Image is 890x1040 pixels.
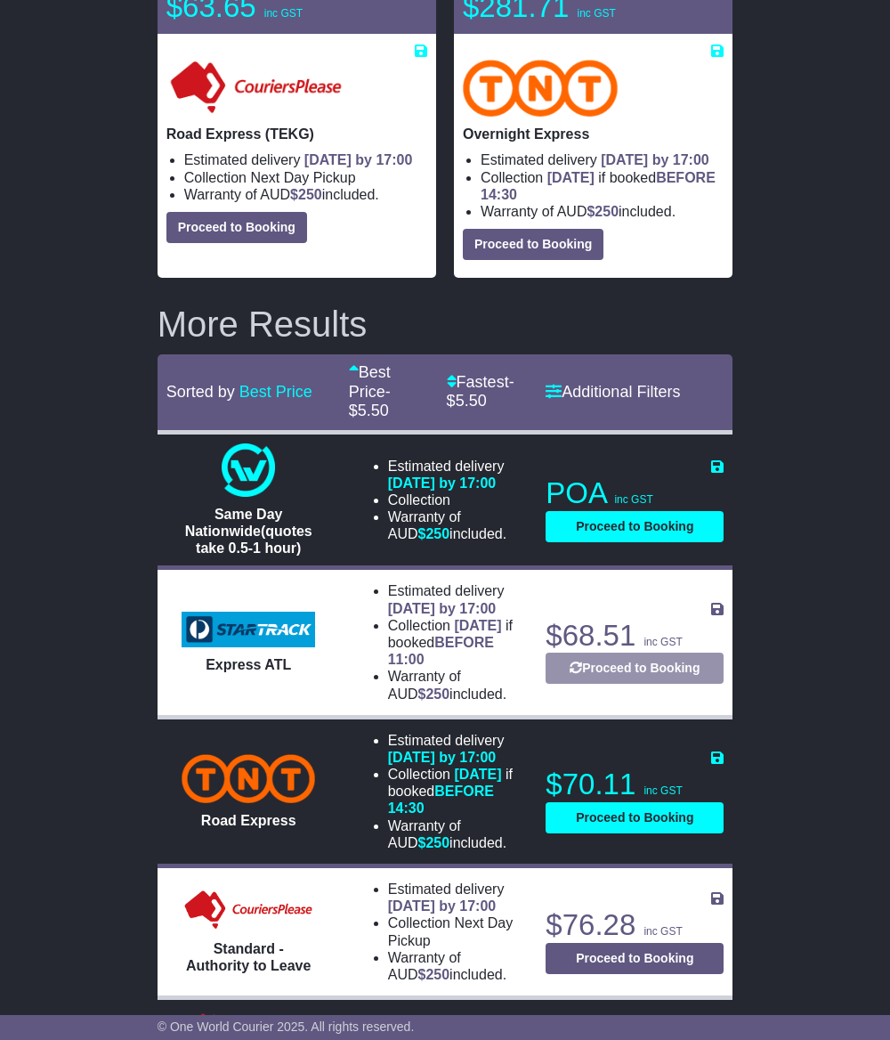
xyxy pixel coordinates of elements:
li: Warranty of AUD included. [388,817,525,851]
img: One World Courier: Same Day Nationwide(quotes take 0.5-1 hour) [222,443,275,497]
a: Best Price [239,383,312,401]
span: - $ [349,383,391,420]
img: TNT Domestic: Road Express [182,754,315,803]
li: Estimated delivery [388,582,525,616]
span: Standard - Authority to Leave [186,941,311,973]
li: Warranty of AUD included. [388,508,525,542]
li: Warranty of AUD included. [388,949,525,983]
p: $76.28 [546,907,724,943]
span: inc GST [643,636,682,648]
span: Express ATL [206,657,291,672]
span: 5.50 [358,402,389,419]
span: Next Day Pickup [250,170,355,185]
span: 14:30 [388,800,425,816]
li: Collection [481,169,724,203]
span: 250 [425,967,449,982]
li: Warranty of AUD included. [388,668,525,702]
span: [DATE] by 17:00 [601,152,709,167]
p: $70.11 [546,767,724,802]
span: 250 [425,835,449,850]
p: Road Express (TEKG) [166,126,427,142]
span: 14:30 [481,187,517,202]
span: Next Day Pickup [388,915,514,947]
img: TNT Domestic: Overnight Express [463,60,618,117]
span: Same Day Nationwide(quotes take 0.5-1 hour) [185,507,312,556]
span: inc GST [577,7,615,20]
span: inc GST [614,493,652,506]
li: Collection [388,914,525,948]
span: 5.50 [456,392,487,410]
li: Estimated delivery [388,458,525,492]
li: Warranty of AUD included. [184,186,427,203]
button: Proceed to Booking [546,653,724,684]
li: Collection [388,492,525,508]
span: $ [290,187,322,202]
span: if booked [388,767,513,816]
button: Proceed to Booking [546,943,724,974]
img: Couriers Please: Standard - Authority to Leave [182,890,315,932]
span: 250 [298,187,322,202]
li: Collection [388,766,525,817]
p: POA [546,475,724,511]
span: [DATE] by 17:00 [304,152,413,167]
span: 250 [425,526,449,541]
li: Estimated delivery [388,881,525,914]
span: [DATE] by 17:00 [388,898,497,914]
a: Fastest- $5.50 [447,373,514,410]
span: Sorted by [166,383,235,401]
button: Proceed to Booking [463,229,603,260]
span: inc GST [643,784,682,797]
span: [DATE] [547,170,595,185]
li: Collection [184,169,427,186]
span: BEFORE [656,170,716,185]
span: if booked [481,170,716,202]
span: [DATE] [454,767,501,782]
span: inc GST [264,7,303,20]
span: BEFORE [434,784,494,799]
span: 11:00 [388,652,425,667]
img: CouriersPlease: Road Express (TEKG) [166,60,345,117]
span: Road Express [201,813,296,828]
button: Proceed to Booking [546,802,724,833]
a: Best Price- $5.50 [349,363,391,419]
span: $ [418,967,450,982]
li: Warranty of AUD included. [481,203,724,220]
span: [DATE] by 17:00 [388,475,497,491]
p: Overnight Express [463,126,724,142]
a: Additional Filters [546,383,680,401]
span: $ [587,204,619,219]
span: 250 [425,687,449,702]
span: [DATE] [454,618,501,633]
li: Estimated delivery [184,151,427,168]
span: [DATE] by 17:00 [388,601,497,616]
span: if booked [388,618,513,667]
span: BEFORE [434,635,494,650]
span: 250 [595,204,619,219]
span: inc GST [643,925,682,938]
p: $68.51 [546,618,724,654]
li: Estimated delivery [481,151,724,168]
button: Proceed to Booking [166,212,307,243]
h2: More Results [158,305,733,344]
li: Collection [388,617,525,669]
button: Proceed to Booking [546,511,724,542]
span: $ [418,526,450,541]
span: $ [418,687,450,702]
span: © One World Courier 2025. All rights reserved. [158,1020,415,1034]
img: StarTrack: Express ATL [182,612,315,647]
span: [DATE] by 17:00 [388,750,497,765]
li: Estimated delivery [388,732,525,766]
span: $ [418,835,450,850]
span: - $ [447,373,514,410]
